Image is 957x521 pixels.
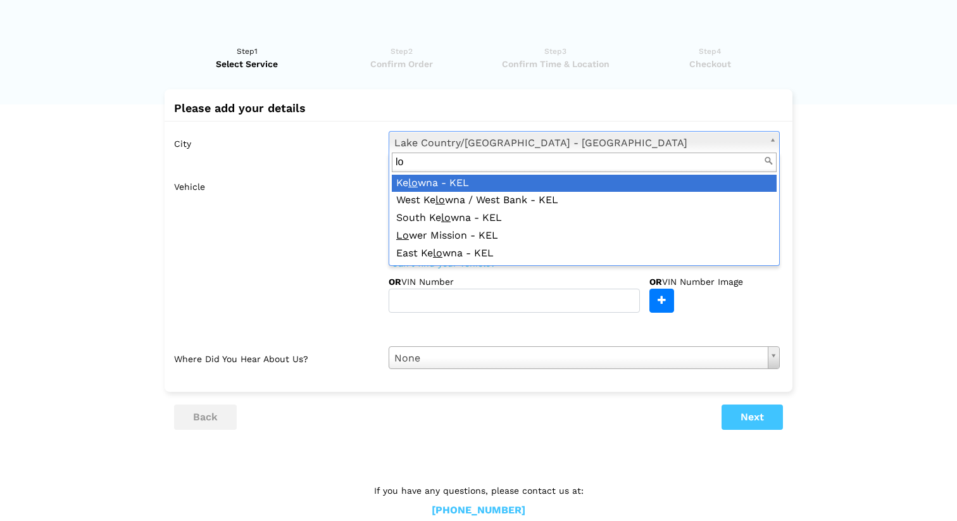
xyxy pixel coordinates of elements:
[392,175,777,192] div: Ke wna - KEL
[408,177,418,189] span: lo
[392,245,777,263] div: East Ke wna - KEL
[392,192,777,210] div: West Ke wna / West Bank - KEL
[396,229,409,241] span: Lo
[441,211,451,223] span: lo
[435,194,445,206] span: lo
[433,247,442,259] span: lo
[392,227,777,245] div: wer Mission - KEL
[392,210,777,227] div: South Ke wna - KEL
